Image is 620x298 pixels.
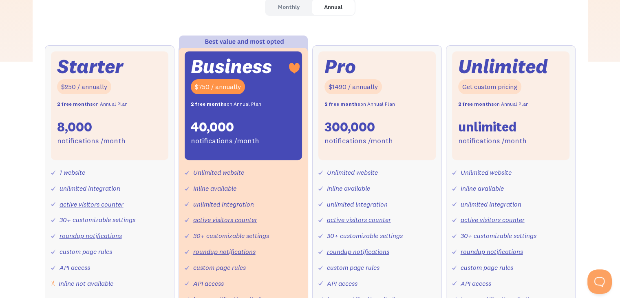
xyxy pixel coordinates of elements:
strong: 2 free months [191,101,227,107]
div: 30+ customizable settings [60,214,135,226]
div: Inline available [461,182,504,194]
div: Monthly [278,1,300,13]
div: notifications /month [191,135,259,147]
a: active visitors counter [60,200,124,208]
div: notifications /month [458,135,527,147]
div: on Annual Plan [191,98,261,110]
a: roundup notifications [327,247,389,256]
div: unlimited integration [461,198,521,210]
div: Unlimited website [327,167,378,178]
div: $1490 / annually [324,79,382,94]
div: Inline available [327,182,370,194]
div: 30+ customizable settings [327,230,403,242]
div: $250 / annually [57,79,111,94]
div: Unlimited website [193,167,244,178]
div: $750 / annually [191,79,245,94]
div: on Annual Plan [458,98,529,110]
div: notifications /month [324,135,393,147]
div: custom page rules [60,246,112,258]
a: roundup notifications [60,231,122,240]
div: unlimited integration [327,198,388,210]
div: unlimited integration [60,182,120,194]
div: on Annual Plan [57,98,128,110]
div: unlimited [458,118,516,136]
a: active visitors counter [327,216,391,224]
iframe: Toggle Customer Support [587,269,612,294]
div: 40,000 [191,118,234,136]
div: 1 website [60,167,85,178]
div: custom page rules [193,262,246,274]
div: on Annual Plan [324,98,395,110]
div: API access [193,278,224,289]
strong: 2 free months [57,101,93,107]
strong: 2 free months [458,101,494,107]
div: Unlimited [458,58,548,75]
div: Business [191,58,272,75]
div: 30+ customizable settings [461,230,536,242]
a: roundup notifications [461,247,523,256]
div: unlimited integration [193,198,254,210]
div: custom page rules [461,262,513,274]
strong: 2 free months [324,101,360,107]
div: 8,000 [57,118,92,136]
div: 300,000 [324,118,375,136]
div: Unlimited website [461,167,512,178]
a: active visitors counter [193,216,257,224]
a: roundup notifications [193,247,256,256]
div: notifications /month [57,135,126,147]
div: 30+ customizable settings [193,230,269,242]
div: API access [461,278,491,289]
div: Inline available [193,182,236,194]
div: API access [327,278,357,289]
div: API access [60,262,90,274]
div: Starter [57,58,123,75]
div: Pro [324,58,356,75]
div: Inline not available [59,278,113,289]
div: Get custom pricing [458,79,521,94]
div: Annual [324,1,342,13]
a: active visitors counter [461,216,525,224]
div: custom page rules [327,262,380,274]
